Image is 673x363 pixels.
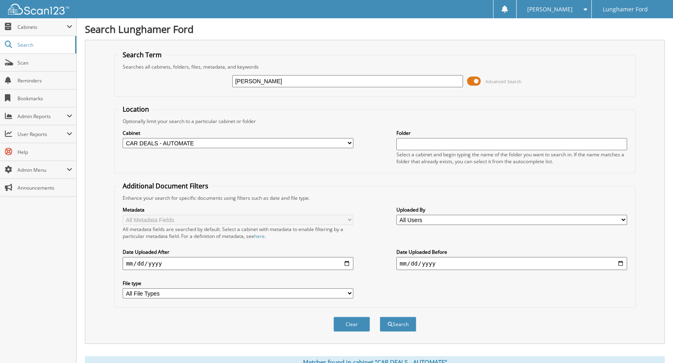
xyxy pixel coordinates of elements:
div: Select a cabinet and begin typing the name of the folder you want to search in. If the name match... [396,151,627,165]
div: Enhance your search for specific documents using filters such as date and file type. [119,194,631,201]
input: start [123,257,353,270]
a: here [254,233,265,240]
label: Cabinet [123,130,353,136]
h1: Search Lunghamer Ford [85,22,665,36]
label: Date Uploaded Before [396,248,627,255]
span: Search [17,41,71,48]
span: User Reports [17,131,67,138]
legend: Location [119,105,153,114]
span: Announcements [17,184,72,191]
span: Bookmarks [17,95,72,102]
label: Uploaded By [396,206,627,213]
span: [PERSON_NAME] [527,7,573,12]
div: All metadata fields are searched by default. Select a cabinet with metadata to enable filtering b... [123,226,353,240]
button: Search [380,317,416,332]
div: Optionally limit your search to a particular cabinet or folder [119,118,631,125]
span: Help [17,149,72,156]
legend: Search Term [119,50,166,59]
span: Reminders [17,77,72,84]
span: Advanced Search [485,78,522,84]
span: Lunghamer Ford [603,7,648,12]
span: Cabinets [17,24,67,30]
label: File type [123,280,353,287]
button: Clear [333,317,370,332]
label: Folder [396,130,627,136]
span: Admin Menu [17,166,67,173]
label: Date Uploaded After [123,248,353,255]
input: end [396,257,627,270]
span: Admin Reports [17,113,67,120]
img: scan123-logo-white.svg [8,4,69,15]
div: Searches all cabinets, folders, files, metadata, and keywords [119,63,631,70]
span: Scan [17,59,72,66]
label: Metadata [123,206,353,213]
legend: Additional Document Filters [119,181,212,190]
